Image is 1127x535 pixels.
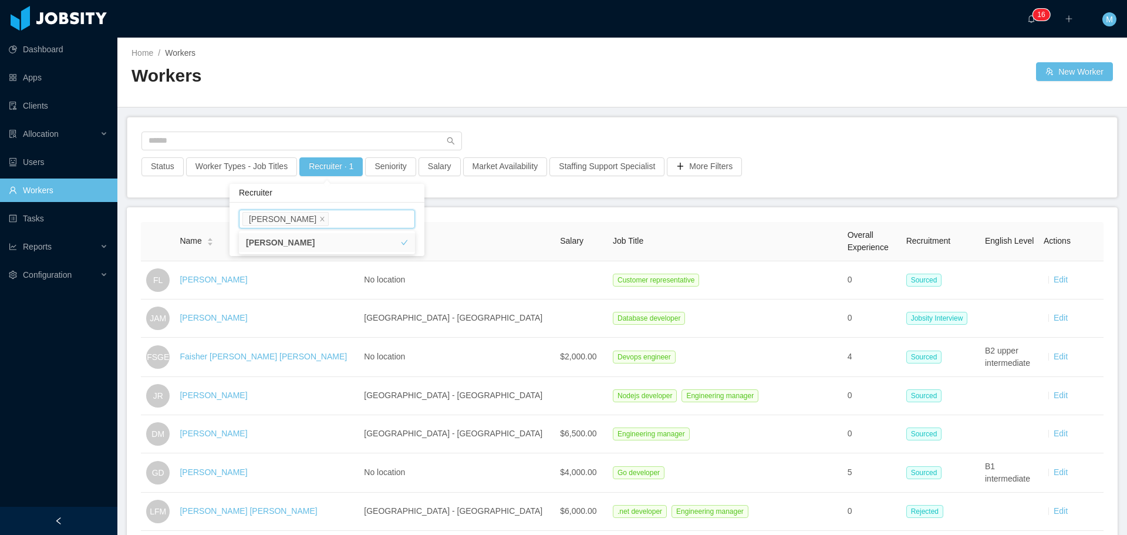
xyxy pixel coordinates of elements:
[131,64,622,88] h2: Workers
[906,352,947,361] a: Sourced
[613,351,676,364] span: Devops engineer
[180,235,201,247] span: Name
[141,157,184,176] button: Status
[153,384,163,408] span: JR
[186,157,297,176] button: Worker Types - Job Titles
[152,461,164,484] span: GD
[9,66,108,89] a: icon: appstoreApps
[549,157,664,176] button: Staffing Support Specialist
[906,505,943,518] span: Rejected
[9,94,108,117] a: icon: auditClients
[667,157,742,176] button: icon: plusMore Filters
[359,493,555,531] td: [GEOGRAPHIC_DATA] - [GEOGRAPHIC_DATA]
[9,207,108,230] a: icon: profileTasks
[906,312,968,325] span: Jobsity Interview
[249,213,316,226] div: [PERSON_NAME]
[180,275,247,284] a: [PERSON_NAME]
[230,184,424,203] div: Recruiter
[906,429,947,438] a: Sourced
[165,48,195,58] span: Workers
[23,270,72,280] span: Configuration
[359,377,555,415] td: [GEOGRAPHIC_DATA] - [GEOGRAPHIC_DATA]
[359,300,555,338] td: [GEOGRAPHIC_DATA] - [GEOGRAPHIC_DATA]
[463,157,548,176] button: Market Availability
[23,242,52,251] span: Reports
[9,243,17,251] i: icon: line-chart
[560,429,596,438] span: $6,500.00
[613,505,667,518] span: .net developer
[906,236,950,245] span: Recruitment
[613,466,664,479] span: Go developer
[180,391,247,400] a: [PERSON_NAME]
[613,312,685,325] span: Database developer
[242,212,329,226] li: Miguel Rodrigues
[843,377,902,415] td: 0
[613,389,677,402] span: Nodejs developer
[319,216,325,223] i: icon: close
[1041,9,1045,21] p: 6
[151,422,164,446] span: DM
[1054,275,1068,284] a: Edit
[843,493,902,531] td: 0
[207,237,213,240] i: icon: caret-up
[158,48,160,58] span: /
[560,236,583,245] span: Salary
[1106,12,1113,26] span: M
[365,157,416,176] button: Seniority
[180,429,247,438] a: [PERSON_NAME]
[23,129,59,139] span: Allocation
[985,236,1034,245] span: English Level
[1037,9,1041,21] p: 1
[150,307,166,330] span: JAM
[359,453,555,493] td: No location
[1032,9,1050,21] sup: 16
[9,150,108,174] a: icon: robotUsers
[153,268,163,292] span: FL
[1054,429,1068,438] a: Edit
[9,38,108,61] a: icon: pie-chartDashboard
[1027,15,1035,23] i: icon: bell
[1054,352,1068,361] a: Edit
[980,338,1039,377] td: B2 upper intermediate
[1044,236,1071,245] span: Actions
[560,506,596,516] span: $6,000.00
[672,505,748,518] span: Engineering manager
[401,239,408,246] i: icon: check
[359,338,555,377] td: No location
[9,130,17,138] i: icon: solution
[180,313,247,322] a: [PERSON_NAME]
[906,351,942,364] span: Sourced
[613,274,699,287] span: Customer representative
[180,467,247,477] a: [PERSON_NAME]
[207,236,214,244] div: Sort
[843,453,902,493] td: 5
[359,261,555,300] td: No location
[419,157,461,176] button: Salary
[1054,313,1068,322] a: Edit
[1036,62,1113,81] button: icon: usergroup-addNew Worker
[1054,467,1068,477] a: Edit
[848,230,889,252] span: Overall Experience
[843,261,902,300] td: 0
[147,345,169,369] span: FSGE
[359,415,555,453] td: [GEOGRAPHIC_DATA] - [GEOGRAPHIC_DATA]
[613,236,643,245] span: Job Title
[299,157,363,176] button: Recruiter · 1
[980,453,1039,493] td: B1 intermediate
[9,179,108,202] a: icon: userWorkers
[906,313,973,322] a: Jobsity Interview
[906,389,942,402] span: Sourced
[131,48,153,58] a: Home
[180,506,317,516] a: [PERSON_NAME] [PERSON_NAME]
[843,338,902,377] td: 4
[906,467,947,477] a: Sourced
[843,415,902,453] td: 0
[906,274,942,287] span: Sourced
[1065,15,1073,23] i: icon: plus
[447,137,455,145] i: icon: search
[681,389,758,402] span: Engineering manager
[560,352,596,361] span: $2,000.00
[560,467,596,477] span: $4,000.00
[906,391,947,400] a: Sourced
